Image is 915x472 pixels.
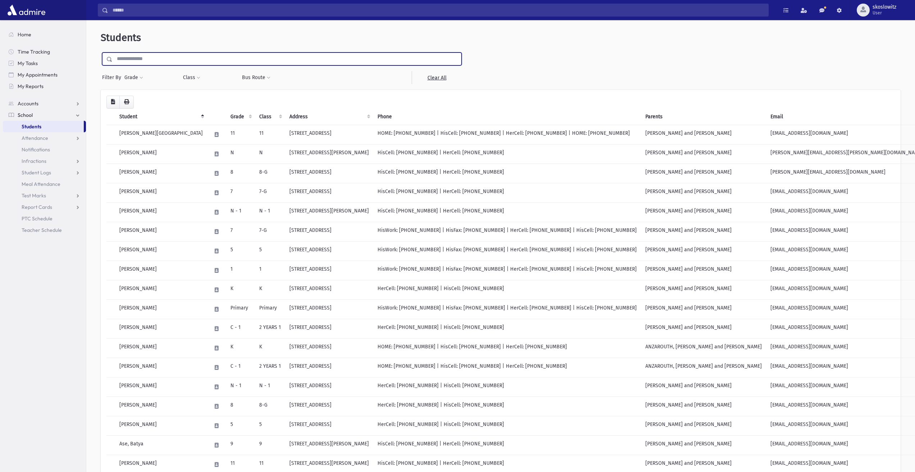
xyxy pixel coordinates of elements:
[285,397,373,416] td: [STREET_ADDRESS]
[22,204,52,210] span: Report Cards
[285,299,373,319] td: [STREET_ADDRESS]
[255,299,285,319] td: Primary
[285,164,373,183] td: [STREET_ADDRESS]
[119,96,134,109] button: Print
[115,183,207,202] td: [PERSON_NAME]
[373,202,641,222] td: HisCell: [PHONE_NUMBER] | HerCell: [PHONE_NUMBER]
[226,241,255,261] td: 5
[115,397,207,416] td: [PERSON_NAME]
[22,181,60,187] span: Meal Attendance
[641,299,766,319] td: [PERSON_NAME] and [PERSON_NAME]
[255,183,285,202] td: 7-G
[373,125,641,144] td: HOME: [PHONE_NUMBER] | HisCell: [PHONE_NUMBER] | HerCell: [PHONE_NUMBER] | HOME: [PHONE_NUMBER]
[226,164,255,183] td: 8
[242,71,271,84] button: Bus Route
[226,280,255,299] td: K
[6,3,47,17] img: AdmirePro
[641,377,766,397] td: [PERSON_NAME] and [PERSON_NAME]
[641,109,766,125] th: Parents
[641,435,766,455] td: [PERSON_NAME] and [PERSON_NAME]
[22,227,62,233] span: Teacher Schedule
[285,241,373,261] td: [STREET_ADDRESS]
[255,164,285,183] td: 8-G
[124,71,143,84] button: Grade
[3,190,86,201] a: Test Marks
[3,224,86,236] a: Teacher Schedule
[285,319,373,338] td: [STREET_ADDRESS]
[3,98,86,109] a: Accounts
[255,261,285,280] td: 1
[373,435,641,455] td: HisCell: [PHONE_NUMBER] | HerCell: [PHONE_NUMBER]
[226,435,255,455] td: 9
[3,109,86,121] a: School
[255,377,285,397] td: N - 1
[3,46,86,58] a: Time Tracking
[22,146,50,153] span: Notifications
[3,29,86,40] a: Home
[285,202,373,222] td: [STREET_ADDRESS][PERSON_NAME]
[115,358,207,377] td: [PERSON_NAME]
[373,338,641,358] td: HOME: [PHONE_NUMBER] | HisCell: [PHONE_NUMBER] | HerCell: [PHONE_NUMBER]
[22,169,51,176] span: Student Logs
[641,358,766,377] td: ANZAROUTH, [PERSON_NAME] and [PERSON_NAME]
[18,83,44,90] span: My Reports
[101,32,141,43] span: Students
[641,261,766,280] td: [PERSON_NAME] and [PERSON_NAME]
[115,319,207,338] td: [PERSON_NAME]
[373,377,641,397] td: HerCell: [PHONE_NUMBER] | HisCell: [PHONE_NUMBER]
[373,164,641,183] td: HisCell: [PHONE_NUMBER] | HerCell: [PHONE_NUMBER]
[3,81,86,92] a: My Reports
[255,125,285,144] td: 11
[373,222,641,241] td: HisWork: [PHONE_NUMBER] | HisFax: [PHONE_NUMBER] | HerCell: [PHONE_NUMBER] | HisCell: [PHONE_NUMBER]
[255,202,285,222] td: N - 1
[373,397,641,416] td: HerCell: [PHONE_NUMBER] | HisCell: [PHONE_NUMBER]
[641,397,766,416] td: [PERSON_NAME] and [PERSON_NAME]
[373,144,641,164] td: HisCell: [PHONE_NUMBER] | HerCell: [PHONE_NUMBER]
[373,319,641,338] td: HerCell: [PHONE_NUMBER] | HisCell: [PHONE_NUMBER]
[641,144,766,164] td: [PERSON_NAME] and [PERSON_NAME]
[255,338,285,358] td: K
[3,155,86,167] a: Infractions
[226,202,255,222] td: N - 1
[255,319,285,338] td: 2 YEARS 1
[373,109,641,125] th: Phone
[285,261,373,280] td: [STREET_ADDRESS]
[255,144,285,164] td: N
[3,69,86,81] a: My Appointments
[641,319,766,338] td: [PERSON_NAME] and [PERSON_NAME]
[226,319,255,338] td: C - 1
[3,121,84,132] a: Students
[115,241,207,261] td: [PERSON_NAME]
[373,261,641,280] td: HisWork: [PHONE_NUMBER] | HisFax: [PHONE_NUMBER] | HerCell: [PHONE_NUMBER] | HisCell: [PHONE_NUMBER]
[226,109,255,125] th: Grade: activate to sort column ascending
[255,358,285,377] td: 2 YEARS 1
[373,241,641,261] td: HisWork: [PHONE_NUMBER] | HisFax: [PHONE_NUMBER] | HerCell: [PHONE_NUMBER] | HisCell: [PHONE_NUMBER]
[226,299,255,319] td: Primary
[285,125,373,144] td: [STREET_ADDRESS]
[18,31,31,38] span: Home
[22,123,41,130] span: Students
[641,125,766,144] td: [PERSON_NAME] and [PERSON_NAME]
[3,213,86,224] a: PTC Schedule
[873,4,896,10] span: skoslowitz
[22,158,46,164] span: Infractions
[226,183,255,202] td: 7
[226,261,255,280] td: 1
[115,261,207,280] td: [PERSON_NAME]
[285,377,373,397] td: [STREET_ADDRESS]
[106,96,120,109] button: CSV
[115,202,207,222] td: [PERSON_NAME]
[18,49,50,55] span: Time Tracking
[115,125,207,144] td: [PERSON_NAME][GEOGRAPHIC_DATA]
[285,338,373,358] td: [STREET_ADDRESS]
[373,416,641,435] td: HerCell: [PHONE_NUMBER] | HisCell: [PHONE_NUMBER]
[255,222,285,241] td: 7-G
[22,215,52,222] span: PTC Schedule
[255,109,285,125] th: Class: activate to sort column ascending
[22,192,46,199] span: Test Marks
[18,100,38,107] span: Accounts
[412,71,462,84] a: Clear All
[115,435,207,455] td: Ase, Batya
[255,397,285,416] td: 8-G
[115,416,207,435] td: [PERSON_NAME]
